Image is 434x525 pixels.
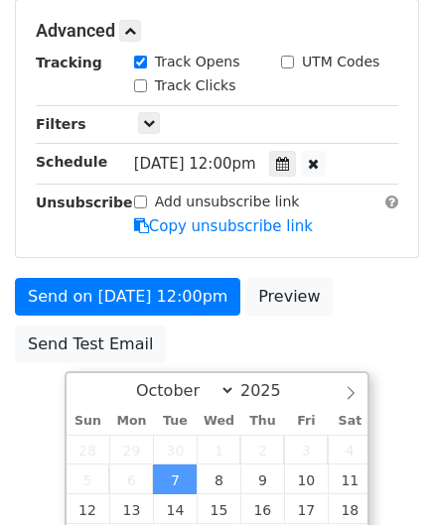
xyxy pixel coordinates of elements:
span: Wed [197,415,240,428]
span: October 4, 2025 [328,435,371,464]
a: Preview [245,278,333,316]
span: September 28, 2025 [67,435,110,464]
span: October 7, 2025 [153,464,197,494]
span: September 30, 2025 [153,435,197,464]
label: Track Clicks [155,75,236,96]
span: September 29, 2025 [109,435,153,464]
span: Tue [153,415,197,428]
strong: Unsubscribe [36,195,133,210]
span: October 3, 2025 [284,435,328,464]
span: Thu [240,415,284,428]
span: Sat [328,415,371,428]
span: October 2, 2025 [240,435,284,464]
span: October 15, 2025 [197,494,240,524]
label: Add unsubscribe link [155,192,300,212]
span: October 8, 2025 [197,464,240,494]
span: October 14, 2025 [153,494,197,524]
span: October 18, 2025 [328,494,371,524]
span: Sun [67,415,110,428]
a: Send on [DATE] 12:00pm [15,278,240,316]
span: October 13, 2025 [109,494,153,524]
label: Track Opens [155,52,240,72]
span: October 9, 2025 [240,464,284,494]
span: October 11, 2025 [328,464,371,494]
span: Fri [284,415,328,428]
span: October 17, 2025 [284,494,328,524]
span: [DATE] 12:00pm [134,155,256,173]
strong: Tracking [36,55,102,70]
span: October 12, 2025 [67,494,110,524]
span: Mon [109,415,153,428]
a: Copy unsubscribe link [134,217,313,235]
iframe: Chat Widget [335,430,434,525]
a: Send Test Email [15,326,166,363]
strong: Filters [36,116,86,132]
h5: Advanced [36,20,398,42]
label: UTM Codes [302,52,379,72]
span: October 6, 2025 [109,464,153,494]
input: Year [235,381,307,400]
span: October 1, 2025 [197,435,240,464]
span: October 10, 2025 [284,464,328,494]
span: October 5, 2025 [67,464,110,494]
strong: Schedule [36,154,107,170]
span: October 16, 2025 [240,494,284,524]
